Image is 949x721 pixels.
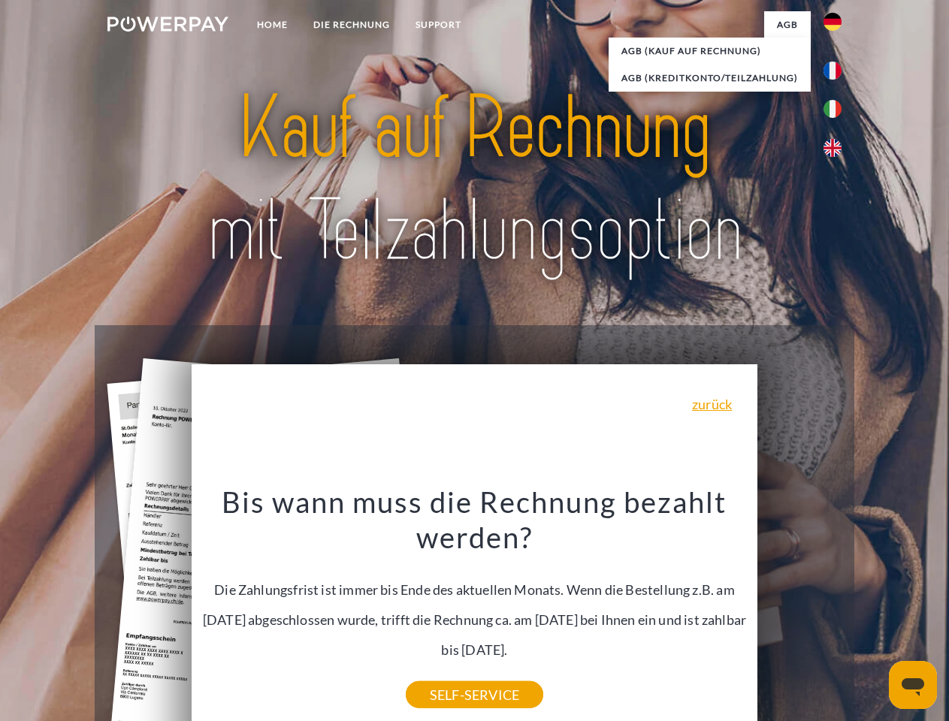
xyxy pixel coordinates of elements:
[609,65,811,92] a: AGB (Kreditkonto/Teilzahlung)
[107,17,228,32] img: logo-powerpay-white.svg
[764,11,811,38] a: agb
[403,11,474,38] a: SUPPORT
[824,100,842,118] img: it
[609,38,811,65] a: AGB (Kauf auf Rechnung)
[692,397,732,411] a: zurück
[144,72,805,288] img: title-powerpay_de.svg
[824,62,842,80] img: fr
[244,11,301,38] a: Home
[824,13,842,31] img: de
[406,681,543,708] a: SELF-SERVICE
[301,11,403,38] a: DIE RECHNUNG
[889,661,937,709] iframe: Schaltfläche zum Öffnen des Messaging-Fensters
[201,484,749,695] div: Die Zahlungsfrist ist immer bis Ende des aktuellen Monats. Wenn die Bestellung z.B. am [DATE] abg...
[824,139,842,157] img: en
[201,484,749,556] h3: Bis wann muss die Rechnung bezahlt werden?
